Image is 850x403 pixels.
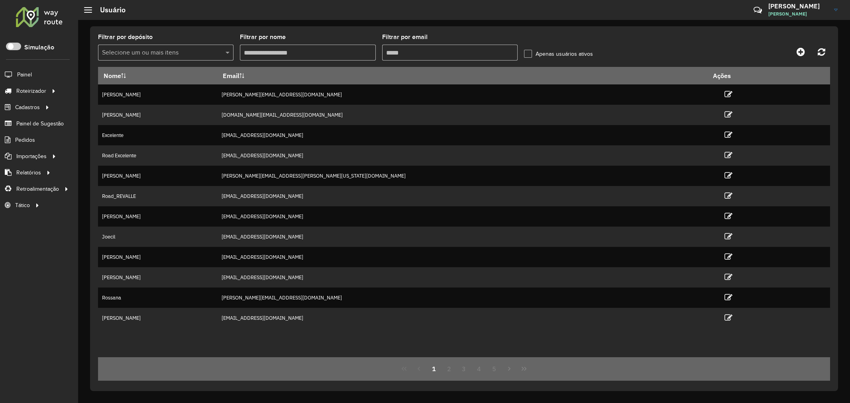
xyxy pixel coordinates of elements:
th: Ações [708,67,756,84]
a: Editar [724,231,732,242]
label: Filtrar por depósito [98,32,153,42]
label: Apenas usuários ativos [524,50,593,58]
label: Simulação [24,43,54,52]
td: [PERSON_NAME] [98,308,217,328]
button: Last Page [516,361,532,376]
th: Email [217,67,707,84]
td: [EMAIL_ADDRESS][DOMAIN_NAME] [217,308,707,328]
a: Editar [724,89,732,100]
a: Editar [724,170,732,181]
td: [EMAIL_ADDRESS][DOMAIN_NAME] [217,125,707,145]
td: [EMAIL_ADDRESS][DOMAIN_NAME] [217,145,707,166]
span: Painel [17,70,32,79]
a: Editar [724,129,732,140]
button: Next Page [502,361,517,376]
td: [EMAIL_ADDRESS][DOMAIN_NAME] [217,267,707,288]
a: Contato Rápido [749,2,766,19]
td: [DOMAIN_NAME][EMAIL_ADDRESS][DOMAIN_NAME] [217,105,707,125]
a: Editar [724,272,732,282]
h3: [PERSON_NAME] [768,2,828,10]
td: [PERSON_NAME] [98,267,217,288]
td: [PERSON_NAME] [98,84,217,105]
span: Retroalimentação [16,185,59,193]
th: Nome [98,67,217,84]
td: Road Excelente [98,145,217,166]
td: [EMAIL_ADDRESS][DOMAIN_NAME] [217,186,707,206]
td: Excelente [98,125,217,145]
a: Editar [724,150,732,160]
span: Relatórios [16,168,41,177]
span: [PERSON_NAME] [768,10,828,18]
td: [PERSON_NAME] [98,105,217,125]
td: [PERSON_NAME] [98,247,217,267]
span: Importações [16,152,47,160]
span: Cadastros [15,103,40,112]
td: Rossana [98,288,217,308]
td: [PERSON_NAME] [98,206,217,227]
a: Editar [724,190,732,201]
td: Road_REVALLE [98,186,217,206]
td: Joecil [98,227,217,247]
button: 3 [457,361,472,376]
button: 2 [442,361,457,376]
td: [PERSON_NAME][EMAIL_ADDRESS][DOMAIN_NAME] [217,84,707,105]
td: [EMAIL_ADDRESS][DOMAIN_NAME] [217,227,707,247]
span: Roteirizador [16,87,46,95]
span: Pedidos [15,136,35,144]
td: [EMAIL_ADDRESS][DOMAIN_NAME] [217,206,707,227]
span: Tático [15,201,30,209]
button: 5 [487,361,502,376]
a: Editar [724,109,732,120]
button: 1 [426,361,442,376]
a: Editar [724,312,732,323]
span: Painel de Sugestão [16,119,64,128]
h2: Usuário [92,6,126,14]
a: Editar [724,211,732,221]
td: [PERSON_NAME][EMAIL_ADDRESS][PERSON_NAME][US_STATE][DOMAIN_NAME] [217,166,707,186]
td: [PERSON_NAME][EMAIL_ADDRESS][DOMAIN_NAME] [217,288,707,308]
td: [EMAIL_ADDRESS][DOMAIN_NAME] [217,247,707,267]
a: Editar [724,251,732,262]
td: [PERSON_NAME] [98,166,217,186]
button: 4 [471,361,487,376]
label: Filtrar por email [382,32,428,42]
a: Editar [724,292,732,303]
label: Filtrar por nome [240,32,286,42]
